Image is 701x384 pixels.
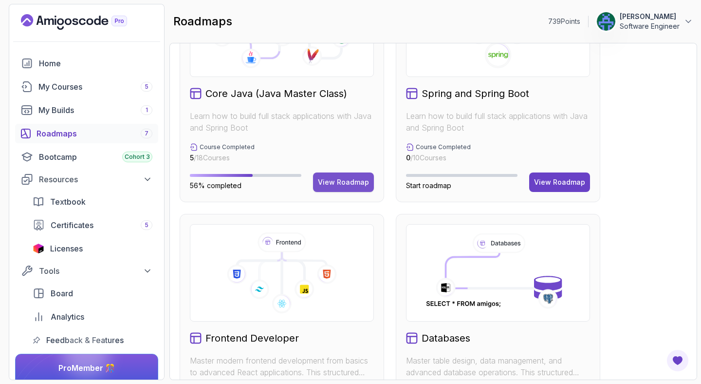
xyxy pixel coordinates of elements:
[173,14,232,29] h2: roadmaps
[190,154,194,162] span: 5
[145,130,148,137] span: 7
[15,262,158,280] button: Tools
[529,173,590,192] button: View Roadmap
[27,330,158,350] a: feedback
[406,154,410,162] span: 0
[39,58,152,69] div: Home
[15,77,158,96] a: courses
[534,177,585,187] div: View Roadmap
[145,83,148,91] span: 5
[406,153,471,163] p: / 10 Courses
[51,288,73,299] span: Board
[406,181,451,190] span: Start roadmap
[15,147,158,167] a: bootcamp
[51,219,93,231] span: Certificates
[146,106,148,114] span: 1
[15,124,158,143] a: roadmaps
[51,311,84,323] span: Analytics
[190,153,255,163] p: / 18 Courses
[37,128,152,139] div: Roadmaps
[190,355,374,378] p: Master modern frontend development from basics to advanced React applications. This structured le...
[200,143,255,151] p: Course Completed
[145,221,148,229] span: 5
[597,12,615,31] img: user profile image
[15,54,158,73] a: home
[422,87,529,100] h2: Spring and Spring Boot
[39,173,152,185] div: Resources
[27,215,158,235] a: certificates
[205,87,347,100] h2: Core Java (Java Master Class)
[125,153,150,161] span: Cohort 3
[596,12,693,31] button: user profile image[PERSON_NAME]Software Engineer
[27,239,158,258] a: licenses
[666,349,689,372] button: Open Feedback Button
[548,17,580,26] p: 739 Points
[205,331,299,345] h2: Frontend Developer
[27,284,158,303] a: board
[21,14,149,30] a: Landing page
[313,173,374,192] button: View Roadmap
[38,104,152,116] div: My Builds
[38,81,152,93] div: My Courses
[46,334,124,346] span: Feedback & Features
[50,196,86,208] span: Textbook
[620,21,680,31] p: Software Engineer
[620,12,680,21] p: [PERSON_NAME]
[15,100,158,120] a: builds
[406,355,590,378] p: Master table design, data management, and advanced database operations. This structured learning ...
[15,171,158,188] button: Resources
[27,192,158,211] a: textbook
[27,307,158,326] a: analytics
[190,110,374,134] p: Learn how to build full stack applications with Java and Spring Boot
[39,265,152,277] div: Tools
[416,143,471,151] p: Course Completed
[50,243,83,254] span: Licenses
[190,181,241,190] span: 56% completed
[406,110,590,134] p: Learn how to build full stack applications with Java and Spring Boot
[422,331,470,345] h2: Databases
[318,177,369,187] div: View Roadmap
[39,151,152,163] div: Bootcamp
[33,244,44,253] img: jetbrains icon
